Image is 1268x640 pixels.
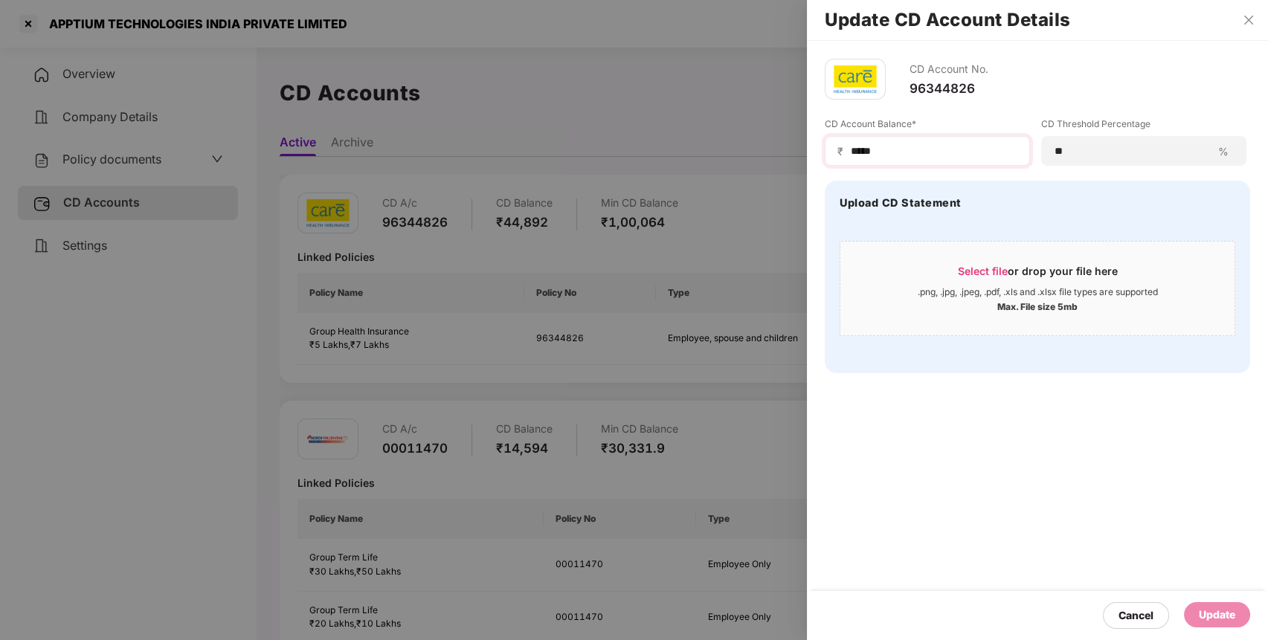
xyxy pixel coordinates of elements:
h2: Update CD Account Details [825,12,1250,28]
h4: Upload CD Statement [840,195,962,210]
div: Update [1199,607,1235,623]
button: Close [1238,13,1259,27]
span: Select file [958,265,1008,277]
div: CD Account No. [910,59,988,80]
div: or drop your file here [958,264,1118,286]
span: ₹ [837,144,849,158]
span: Select fileor drop your file here.png, .jpg, .jpeg, .pdf, .xls and .xlsx file types are supported... [840,253,1235,324]
label: CD Account Balance* [825,117,1030,136]
div: Max. File size 5mb [997,298,1078,313]
span: % [1212,144,1235,158]
span: close [1243,14,1255,26]
div: .png, .jpg, .jpeg, .pdf, .xls and .xlsx file types are supported [918,286,1158,298]
label: CD Threshold Percentage [1041,117,1246,136]
div: Cancel [1119,607,1153,624]
div: 96344826 [910,80,988,97]
img: care.png [833,65,878,94]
